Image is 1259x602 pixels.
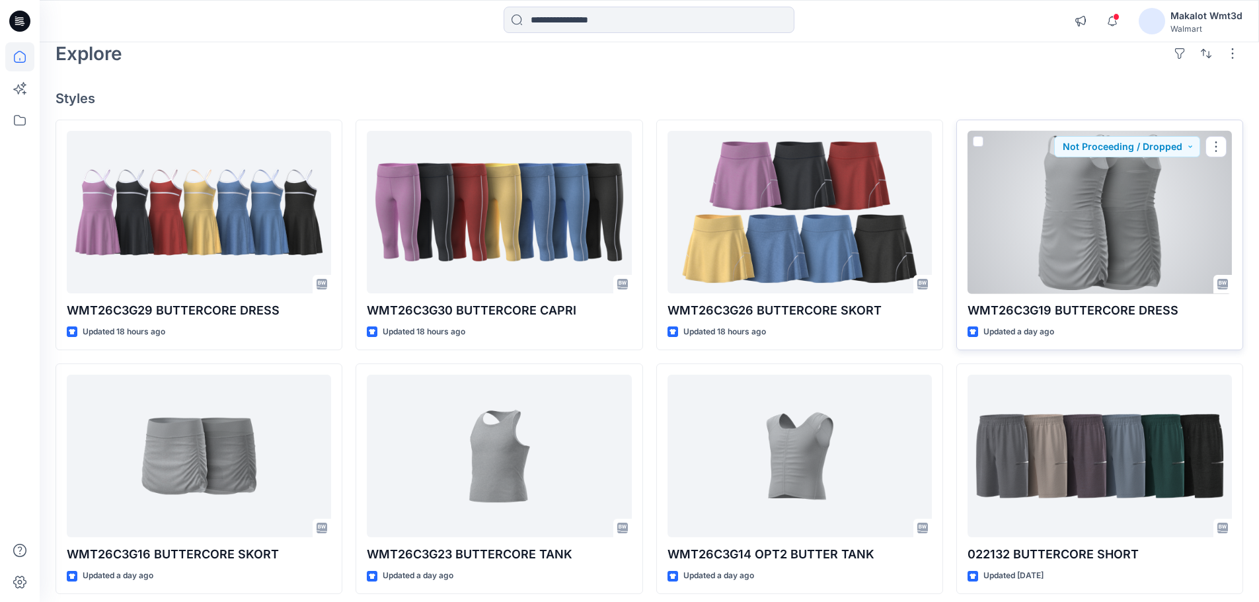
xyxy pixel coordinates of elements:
[67,131,331,294] a: WMT26C3G29 BUTTERCORE DRESS
[56,43,122,64] h2: Explore
[1139,8,1165,34] img: avatar
[383,325,465,339] p: Updated 18 hours ago
[968,375,1232,538] a: 022132 BUTTERCORE SHORT
[668,545,932,564] p: WMT26C3G14 OPT2 BUTTER TANK
[968,131,1232,294] a: WMT26C3G19 BUTTERCORE DRESS
[668,375,932,538] a: WMT26C3G14 OPT2 BUTTER TANK
[67,301,331,320] p: WMT26C3G29 BUTTERCORE DRESS
[683,325,766,339] p: Updated 18 hours ago
[968,545,1232,564] p: 022132 BUTTERCORE SHORT
[968,301,1232,320] p: WMT26C3G19 BUTTERCORE DRESS
[67,375,331,538] a: WMT26C3G16 BUTTERCORE SKORT
[683,569,754,583] p: Updated a day ago
[983,325,1054,339] p: Updated a day ago
[1170,8,1242,24] div: Makalot Wmt3d
[67,545,331,564] p: WMT26C3G16 BUTTERCORE SKORT
[56,91,1243,106] h4: Styles
[383,569,453,583] p: Updated a day ago
[983,569,1044,583] p: Updated [DATE]
[367,131,631,294] a: WMT26C3G30 BUTTERCORE CAPRI
[367,375,631,538] a: WMT26C3G23 BUTTERCORE TANK
[1170,24,1242,34] div: Walmart
[83,569,153,583] p: Updated a day ago
[668,131,932,294] a: WMT26C3G26 BUTTERCORE SKORT
[367,301,631,320] p: WMT26C3G30 BUTTERCORE CAPRI
[367,545,631,564] p: WMT26C3G23 BUTTERCORE TANK
[83,325,165,339] p: Updated 18 hours ago
[668,301,932,320] p: WMT26C3G26 BUTTERCORE SKORT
